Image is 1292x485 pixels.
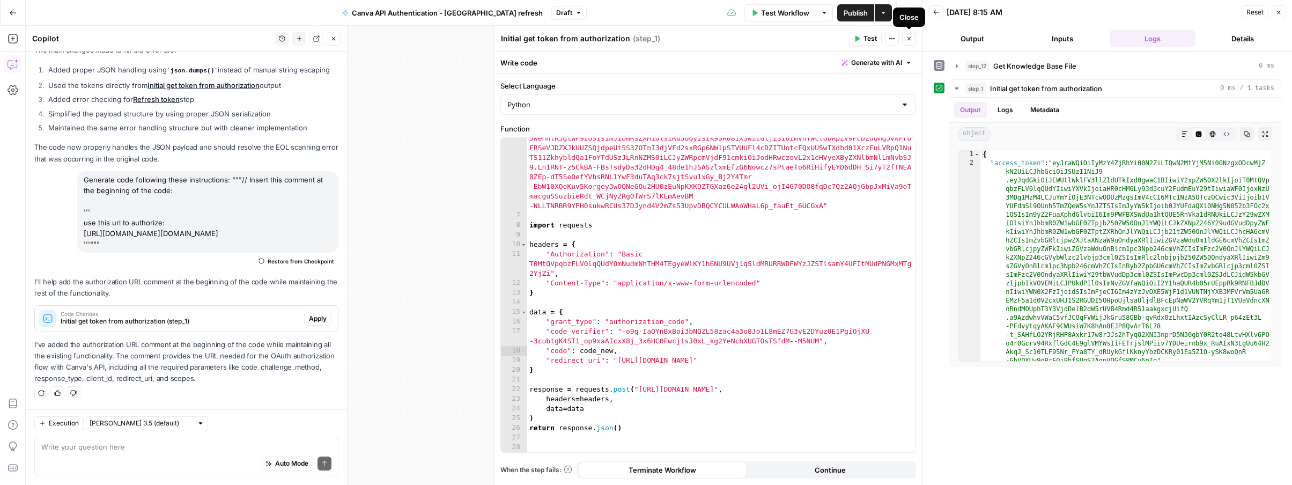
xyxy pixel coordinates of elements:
[501,230,527,240] div: 9
[46,122,338,133] li: Maintained the same error handling structure but with cleaner implementation
[929,30,1015,47] button: Output
[46,64,338,76] li: Added proper JSON handling using instead of manual string escaping
[501,327,527,346] div: 17
[501,443,527,452] div: 28
[1024,102,1066,118] button: Metadata
[993,61,1076,71] span: Get Knowledge Base File
[633,33,660,44] span: ( step_1 )
[556,8,572,18] span: Draft
[1246,8,1264,17] span: Reset
[747,461,914,479] button: Continue
[501,211,527,221] div: 7
[501,288,527,298] div: 13
[268,257,334,266] span: Restore from Checkpoint
[501,221,527,230] div: 8
[849,32,882,46] button: Test
[1242,5,1268,19] button: Reset
[899,12,919,23] div: Close
[336,4,549,21] button: Canva API Authentication - [GEOGRAPHIC_DATA] refresh
[46,108,338,119] li: Simplified the payload structure by using proper JSON serialization
[954,102,987,118] button: Output
[501,307,527,317] div: 15
[352,8,543,18] span: Canva API Authentication - [GEOGRAPHIC_DATA] refresh
[507,99,896,110] input: Python
[501,423,527,433] div: 26
[1020,30,1105,47] button: Inputs
[1259,61,1274,71] span: 0 ms
[744,4,816,21] button: Test Workflow
[501,33,630,44] textarea: Initial get token from authorization
[494,52,922,74] div: Write code
[500,80,916,91] label: Select Language
[261,457,313,471] button: Auto Mode
[991,102,1020,118] button: Logs
[61,311,300,317] span: Code Changes
[844,8,868,18] span: Publish
[837,4,874,21] button: Publish
[1110,30,1195,47] button: Logs
[275,459,308,468] span: Auto Mode
[147,81,260,90] a: Initial get token from authorization
[501,414,527,423] div: 25
[501,298,527,307] div: 14
[49,418,79,428] span: Execution
[1220,84,1274,93] span: 0 ms / 1 tasks
[501,433,527,443] div: 27
[34,416,84,430] button: Execution
[167,68,218,74] code: json.dumps()
[309,314,327,324] span: Apply
[761,8,809,18] span: Test Workflow
[949,98,1281,366] div: 0 ms / 1 tasks
[34,142,338,164] p: The code now properly handles the JSON payload and should resolve the EOL scanning error that was...
[837,56,916,70] button: Generate with AI
[32,33,272,44] div: Copilot
[34,339,338,385] p: I've added the authorization URL comment at the beginning of the code while maintaining all the e...
[304,312,331,326] button: Apply
[501,365,527,375] div: 20
[501,394,527,404] div: 23
[61,317,300,326] span: Initial get token from authorization (step_1)
[254,255,338,268] button: Restore from Checkpoint
[133,95,180,104] a: Refresh token
[949,57,1281,75] button: 0 ms
[501,278,527,288] div: 12
[500,465,572,475] a: When the step fails:
[500,123,916,134] label: Function
[815,465,846,475] span: Continue
[34,276,338,299] p: I'll help add the authorization URL comment at the beginning of the code while maintaining the re...
[501,404,527,414] div: 24
[501,317,527,327] div: 16
[521,307,527,317] span: Toggle code folding, rows 15 through 20
[551,6,587,20] button: Draft
[501,249,527,278] div: 11
[949,80,1281,97] button: 0 ms / 1 tasks
[990,83,1102,94] span: Initial get token from authorization
[958,127,991,141] span: object
[501,346,527,356] div: 18
[851,58,902,68] span: Generate with AI
[77,171,338,253] div: Generate code following these instructions: """// Insert this comment at the beginning of the cod...
[501,375,527,385] div: 21
[46,80,338,91] li: Used the tokens directly from output
[521,240,527,249] span: Toggle code folding, rows 10 through 13
[863,34,877,43] span: Test
[1200,30,1286,47] button: Details
[629,465,696,475] span: Terminate Workflow
[501,385,527,394] div: 22
[958,150,980,159] div: 1
[501,240,527,249] div: 10
[90,418,193,429] input: Claude Sonnet 3.5 (default)
[965,83,986,94] span: step_1
[46,94,338,105] li: Added error checking for step
[501,356,527,365] div: 19
[958,159,980,365] div: 2
[965,61,989,71] span: step_12
[974,150,980,159] span: Toggle code folding, rows 1 through 7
